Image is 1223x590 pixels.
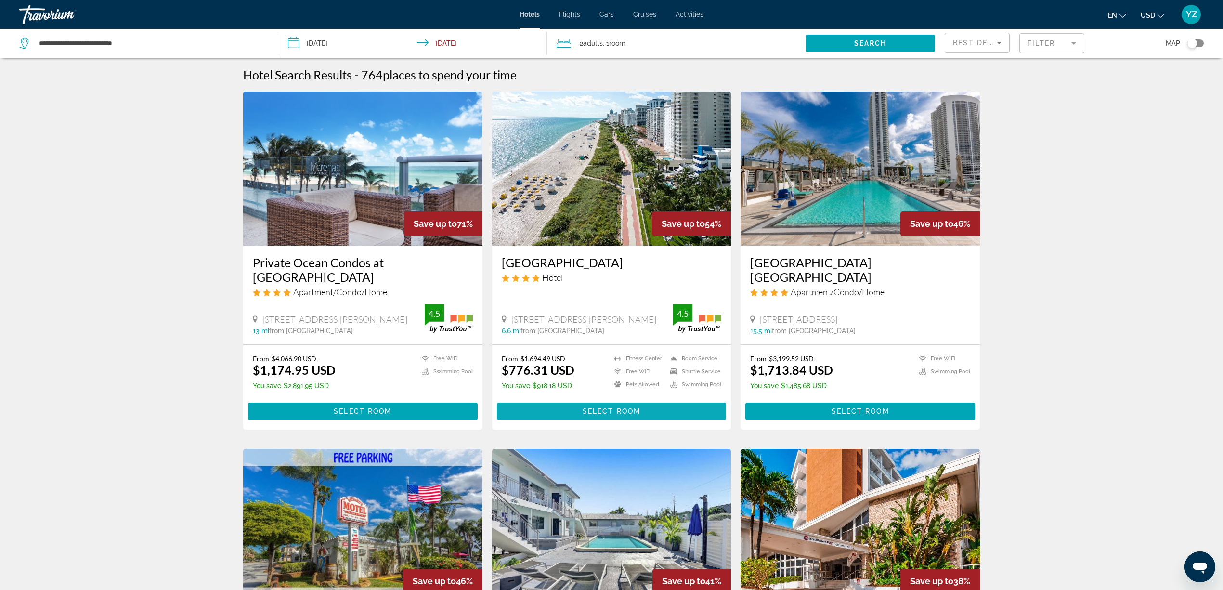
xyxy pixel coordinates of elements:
[404,211,482,236] div: 71%
[745,403,975,420] button: Select Room
[662,219,705,229] span: Save up to
[1179,4,1204,25] button: User Menu
[414,219,457,229] span: Save up to
[417,367,473,376] li: Swimming Pool
[652,211,731,236] div: 54%
[417,354,473,363] li: Free WiFi
[492,92,731,246] img: Hotel image
[497,403,727,420] button: Select Room
[520,327,604,335] span: from [GEOGRAPHIC_DATA]
[511,314,656,325] span: [STREET_ADDRESS][PERSON_NAME]
[741,92,980,246] a: Hotel image
[243,92,482,246] img: Hotel image
[502,382,574,390] p: $918.18 USD
[914,367,970,376] li: Swimming Pool
[772,327,856,335] span: from [GEOGRAPHIC_DATA]
[383,67,517,82] span: places to spend your time
[361,67,517,82] h2: 764
[497,405,727,416] a: Select Room
[610,354,665,363] li: Fitness Center
[520,11,540,18] a: Hotels
[1019,33,1084,54] button: Filter
[665,367,721,376] li: Shuttle Service
[750,327,772,335] span: 15.5 mi
[502,382,530,390] span: You save
[953,39,1003,47] span: Best Deals
[272,354,316,363] del: $4,066.90 USD
[750,382,833,390] p: $1,485.68 USD
[253,327,269,335] span: 13 mi
[502,255,722,270] a: [GEOGRAPHIC_DATA]
[248,403,478,420] button: Select Room
[334,407,391,415] span: Select Room
[610,380,665,389] li: Pets Allowed
[750,255,970,284] a: [GEOGRAPHIC_DATA] [GEOGRAPHIC_DATA]
[502,272,722,283] div: 4 star Hotel
[910,219,953,229] span: Save up to
[547,29,806,58] button: Travelers: 2 adults, 0 children
[253,354,269,363] span: From
[662,576,705,586] span: Save up to
[750,287,970,297] div: 4 star Apartment
[425,304,473,333] img: trustyou-badge.svg
[750,354,767,363] span: From
[673,308,692,319] div: 4.5
[1184,551,1215,582] iframe: Button to launch messaging window
[502,354,518,363] span: From
[253,382,281,390] span: You save
[1141,8,1164,22] button: Change currency
[269,327,353,335] span: from [GEOGRAPHIC_DATA]
[673,304,721,333] img: trustyou-badge.svg
[609,39,625,47] span: Room
[854,39,887,47] span: Search
[603,37,625,50] span: , 1
[583,407,640,415] span: Select Room
[745,405,975,416] a: Select Room
[248,405,478,416] a: Select Room
[665,354,721,363] li: Room Service
[502,363,574,377] ins: $776.31 USD
[914,354,970,363] li: Free WiFi
[1108,8,1126,22] button: Change language
[520,354,565,363] del: $1,694.49 USD
[253,255,473,284] a: Private Ocean Condos at [GEOGRAPHIC_DATA]
[278,29,547,58] button: Check-in date: Oct 13, 2025 Check-out date: Oct 20, 2025
[900,211,980,236] div: 46%
[253,382,336,390] p: $2,891.95 USD
[633,11,656,18] a: Cruises
[769,354,814,363] del: $3,199.52 USD
[1180,39,1204,48] button: Toggle map
[580,37,603,50] span: 2
[583,39,603,47] span: Adults
[610,367,665,376] li: Free WiFi
[1108,12,1117,19] span: en
[19,2,116,27] a: Travorium
[293,287,387,297] span: Apartment/Condo/Home
[953,37,1002,49] mat-select: Sort by
[791,287,885,297] span: Apartment/Condo/Home
[253,363,336,377] ins: $1,174.95 USD
[599,11,614,18] a: Cars
[760,314,837,325] span: [STREET_ADDRESS]
[1141,12,1155,19] span: USD
[354,67,359,82] span: -
[1166,37,1180,50] span: Map
[750,363,833,377] ins: $1,713.84 USD
[243,67,352,82] h1: Hotel Search Results
[502,327,520,335] span: 6.6 mi
[910,576,953,586] span: Save up to
[806,35,935,52] button: Search
[676,11,703,18] a: Activities
[413,576,456,586] span: Save up to
[559,11,580,18] a: Flights
[262,314,407,325] span: [STREET_ADDRESS][PERSON_NAME]
[425,308,444,319] div: 4.5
